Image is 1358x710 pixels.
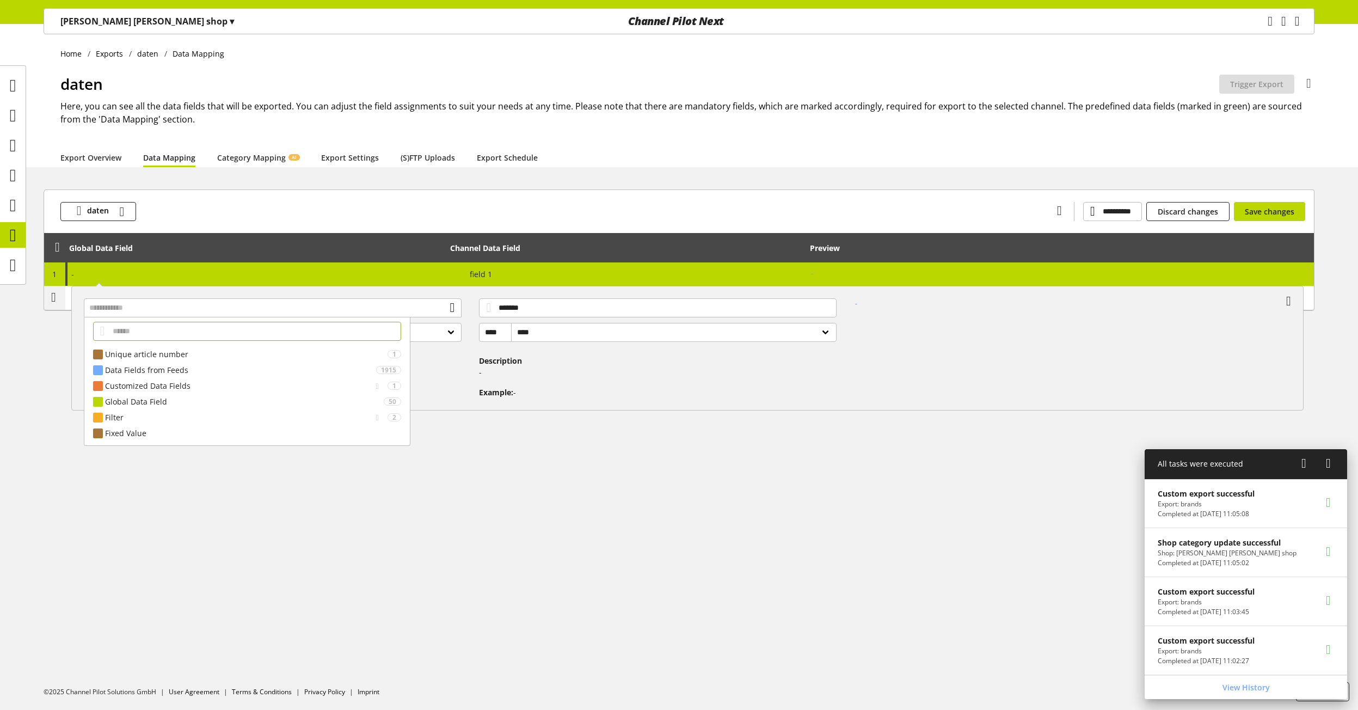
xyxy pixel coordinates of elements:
p: Completed at Sep 24, 2025, 11:05:02 [1158,558,1296,568]
p: Export: brands [1158,499,1255,509]
p: Completed at Sep 24, 2025, 11:03:45 [1158,607,1255,617]
p: Export: brands [1158,646,1255,656]
a: Category MappingAI [217,152,299,163]
span: Trigger Export [1230,78,1283,90]
h4: Description [479,355,832,366]
span: AI [292,154,297,161]
p: Custom export successful [1158,488,1255,499]
a: Data Mapping [143,152,195,163]
a: Home [60,48,88,59]
button: Discard changes [1146,202,1230,221]
span: Example: [479,387,513,397]
div: Preview [810,242,840,254]
a: Custom export successfulExport: brandsCompleted at [DATE] 11:02:27 [1145,626,1347,675]
span: Home [60,48,82,59]
button: Trigger Export [1219,75,1294,94]
span: View History [1222,682,1270,693]
span: Exports [96,48,123,59]
p: Shop: peters fieser shop [1158,548,1296,558]
div: 2 [388,413,401,421]
a: Exports [90,48,129,59]
li: ©2025 Channel Pilot Solutions GmbH [44,687,169,697]
div: 1 [388,350,401,358]
a: Custom export successfulExport: brandsCompleted at [DATE] 11:03:45 [1145,577,1347,626]
a: Privacy Policy [304,687,345,696]
div: Global Data Field [105,396,384,407]
button: daten [60,202,136,221]
a: View History [1147,678,1345,697]
p: Completed at Sep 24, 2025, 11:05:08 [1158,509,1255,519]
span: Discard changes [1158,206,1218,217]
span: 1 [52,269,57,279]
p: Export: brands [1158,597,1255,607]
div: Unlock to reorder rows [48,241,63,254]
div: Fixed Value [105,427,401,439]
span: daten [87,205,109,218]
a: (S)FTP Uploads [401,152,455,163]
a: Imprint [358,687,379,696]
h2: Here, you can see all the data fields that will be exported. You can adjust the field assignments... [60,100,1314,126]
span: ▾ [230,15,234,27]
p: [PERSON_NAME] [PERSON_NAME] shop [60,15,234,28]
div: 50 [384,397,401,406]
h2: - [810,268,1310,280]
div: Customized Data Fields [105,380,371,391]
span: field 1 [461,268,492,280]
span: - [513,387,516,397]
div: 1 [388,382,401,390]
p: Custom export successful [1158,635,1255,646]
div: Unique article number [105,348,388,360]
h1: daten [60,72,1219,95]
span: - [71,269,74,279]
p: - [479,366,832,378]
a: Export Schedule [477,152,538,163]
nav: main navigation [44,8,1314,34]
a: Export Settings [321,152,379,163]
div: Filter [105,412,371,423]
p: Shop category update successful [1158,537,1296,548]
button: Save changes [1234,202,1305,221]
p: Custom export successful [1158,586,1255,597]
span: All tasks were executed [1158,458,1243,469]
div: Data Fields from Feeds [105,364,376,376]
a: User Agreement [169,687,219,696]
div: - [837,290,1300,399]
span: Save changes [1245,206,1294,217]
div: Channel Data Field [450,242,520,254]
a: Terms & Conditions [232,687,292,696]
a: Export Overview [60,152,121,163]
span: Unlock to reorder rows [52,241,63,253]
p: Completed at Sep 24, 2025, 11:02:27 [1158,656,1255,666]
a: Shop category update successfulShop: [PERSON_NAME] [PERSON_NAME] shopCompleted at [DATE] 11:05:02 [1145,528,1347,577]
div: Global Data Field [69,242,133,254]
div: 1915 [376,366,401,374]
a: Custom export successfulExport: brandsCompleted at [DATE] 11:05:08 [1145,479,1347,528]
